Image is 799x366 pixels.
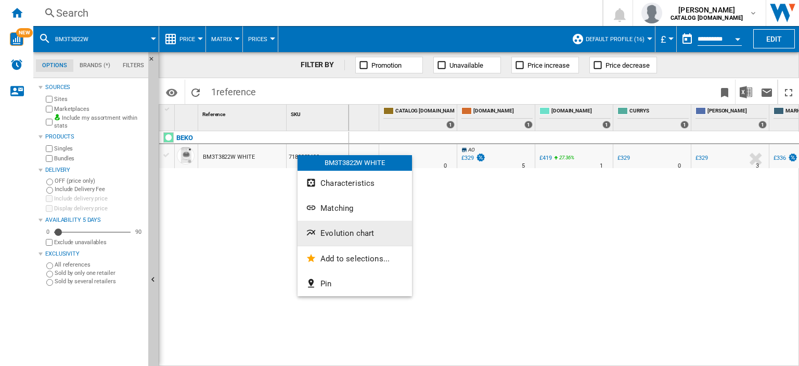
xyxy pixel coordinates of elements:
[298,171,412,196] button: Characteristics
[320,204,353,213] span: Matching
[320,179,375,188] span: Characteristics
[298,155,412,171] div: BM3T3822W WHITE
[298,246,412,271] button: Add to selections...
[320,254,390,263] span: Add to selections...
[298,221,412,246] button: Evolution chart
[298,196,412,221] button: Matching
[320,229,374,238] span: Evolution chart
[298,271,412,296] button: Pin...
[320,279,331,288] span: Pin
